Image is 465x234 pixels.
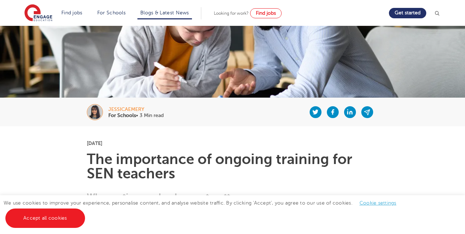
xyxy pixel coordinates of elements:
[250,8,282,18] a: Find jobs
[4,200,404,221] span: We use cookies to improve your experience, personalise content, and analyse website traffic. By c...
[389,8,426,18] a: Get started
[140,10,189,15] a: Blogs & Latest News
[360,200,396,206] a: Cookie settings
[24,4,52,22] img: Engage Education
[108,113,136,118] b: For Schools
[87,152,379,181] h1: The importance of ongoing training for SEN teachers
[108,113,164,118] p: • 3 Min read
[87,192,242,202] b: Why continuous development matters
[108,107,164,112] div: jessicaemery
[214,11,249,16] span: Looking for work?
[5,209,85,228] a: Accept all cookies
[97,10,126,15] a: For Schools
[87,141,379,146] p: [DATE]
[61,10,83,15] a: Find jobs
[256,10,276,16] span: Find jobs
